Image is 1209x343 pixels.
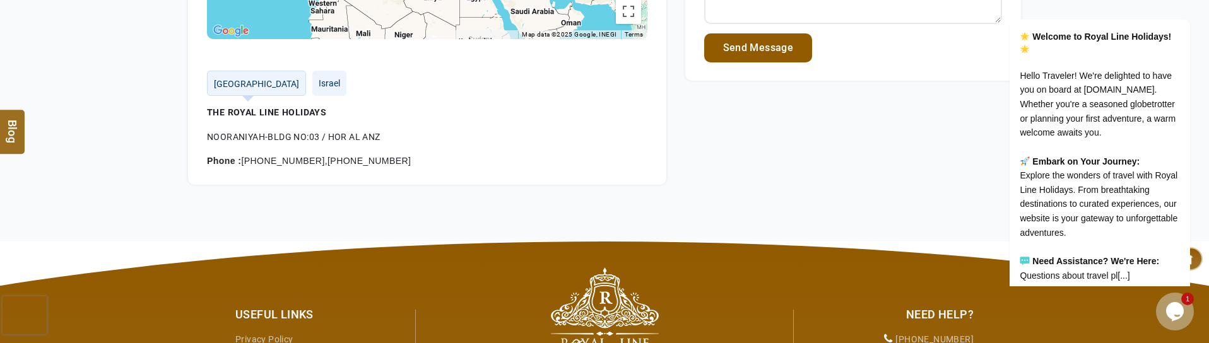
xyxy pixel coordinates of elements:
div: Need Help? [803,306,974,323]
a: Israel [312,71,346,96]
button: Keyboard shortcuts [459,30,514,52]
span: Blog [4,120,21,131]
div: Useful Links [235,306,406,323]
span: , [325,156,327,166]
iframe: chat widget [1156,293,1196,330]
p: NOORANIYAH-BLDG NO:03 / HOR AL ANZ [207,130,647,144]
span: Map data ©2025 Google, INEGI [522,31,616,38]
span: Phone : [207,156,241,166]
span: [PHONE_NUMBER] [241,156,324,166]
a: Terms (opens in new tab) [625,31,644,38]
img: Google [210,23,252,39]
a: [GEOGRAPHIC_DATA] [207,71,306,96]
a: Send Message [704,33,813,62]
span: [PHONE_NUMBER] [327,156,411,166]
span: THE ROYAL LINE HOLIDAYS [207,107,326,117]
iframe: reCAPTCHA [3,296,164,334]
a: Open this area in Google Maps (opens a new window) [210,23,252,39]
